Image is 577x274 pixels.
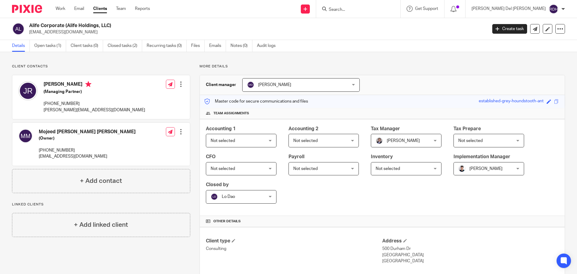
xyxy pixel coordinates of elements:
a: Client tasks (0) [71,40,103,52]
img: Pixie [12,5,42,13]
a: Notes (0) [230,40,252,52]
a: Audit logs [257,40,280,52]
span: [PERSON_NAME] [258,83,291,87]
img: svg%3E [247,81,254,88]
img: svg%3E [18,129,33,143]
span: Tax Manager [371,126,400,131]
span: Accounting 2 [288,126,318,131]
span: Inventory [371,154,393,159]
a: Emails [209,40,226,52]
p: Linked clients [12,202,190,207]
span: Accounting 1 [206,126,236,131]
span: Not selected [211,139,235,143]
span: Not selected [293,139,318,143]
span: Tax Prepare [453,126,481,131]
span: Closed by [206,182,229,187]
h4: + Add linked client [74,220,128,229]
span: [PERSON_NAME] [387,139,420,143]
a: Email [74,6,84,12]
h5: (Owner) [39,135,136,141]
span: [PERSON_NAME] [469,167,502,171]
a: Clients [93,6,107,12]
span: Implementation Manager [453,154,510,159]
span: Not selected [211,167,235,171]
h4: + Add contact [80,176,122,186]
span: CFO [206,154,215,159]
img: svg%3E [12,23,25,35]
img: svg%3E [211,193,218,200]
img: svg%3E [18,81,38,100]
p: Client contacts [12,64,190,69]
img: IMG_0272.png [458,165,466,172]
h4: Client type [206,238,382,244]
a: Details [12,40,30,52]
h5: (Managing Partner) [44,89,145,95]
h4: Address [382,238,559,244]
img: svg%3E [549,4,558,14]
a: Files [191,40,205,52]
span: Lo Dao [222,195,235,199]
a: Create task [492,24,527,34]
p: [GEOGRAPHIC_DATA] [382,252,559,258]
h4: Mojeed [PERSON_NAME] [PERSON_NAME] [39,129,136,135]
p: [PHONE_NUMBER] [39,147,136,153]
p: [GEOGRAPHIC_DATA] [382,258,559,264]
p: [PERSON_NAME][EMAIL_ADDRESS][DOMAIN_NAME] [44,107,145,113]
h2: Alife Corporate (Alife Holdings, LLC) [29,23,392,29]
span: Payroll [288,154,304,159]
span: Other details [213,219,241,224]
a: Reports [135,6,150,12]
img: thumbnail_IMG_0720.jpg [376,137,383,144]
a: Recurring tasks (0) [147,40,187,52]
p: Consulting [206,246,382,252]
span: Get Support [415,7,438,11]
span: Not selected [458,139,483,143]
p: [PERSON_NAME] Del [PERSON_NAME] [472,6,546,12]
p: [EMAIL_ADDRESS][DOMAIN_NAME] [29,29,483,35]
a: Closed tasks (2) [108,40,142,52]
span: Not selected [293,167,318,171]
i: Primary [85,81,91,87]
span: Team assignments [213,111,249,116]
div: established-grey-houndstooth-ant [479,98,544,105]
p: [EMAIL_ADDRESS][DOMAIN_NAME] [39,153,136,159]
h4: [PERSON_NAME] [44,81,145,89]
span: Not selected [376,167,400,171]
a: Work [56,6,65,12]
a: Open tasks (1) [34,40,66,52]
a: Team [116,6,126,12]
p: Master code for secure communications and files [204,98,308,104]
p: More details [200,64,565,69]
p: 500 Durham Dr [382,246,559,252]
p: [PHONE_NUMBER] [44,101,145,107]
h3: Client manager [206,82,236,88]
input: Search [328,7,382,13]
